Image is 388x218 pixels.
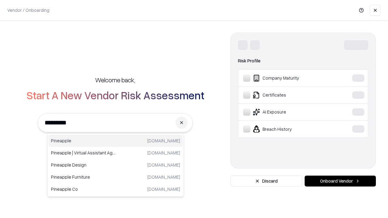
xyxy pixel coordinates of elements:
[230,176,302,187] button: Discard
[95,76,135,84] h5: Welcome back,
[7,7,49,13] p: Vendor / Onboarding
[51,174,115,180] p: Pineapple Furniture
[147,150,180,156] p: [DOMAIN_NAME]
[243,108,334,116] div: AI Exposure
[51,162,115,168] p: Pineapple Design
[51,186,115,192] p: Pineapple Co
[147,186,180,192] p: [DOMAIN_NAME]
[243,91,334,99] div: Certificates
[243,74,334,82] div: Company Maturity
[47,133,184,197] div: Suggestions
[51,137,115,144] p: Pineapple
[147,162,180,168] p: [DOMAIN_NAME]
[243,125,334,133] div: Breach History
[51,150,115,156] p: Pineapple | Virtual Assistant Agency
[26,89,204,101] h2: Start A New Vendor Risk Assessment
[147,174,180,180] p: [DOMAIN_NAME]
[238,57,368,64] div: Risk Profile
[147,137,180,144] p: [DOMAIN_NAME]
[305,176,376,187] button: Onboard Vendor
